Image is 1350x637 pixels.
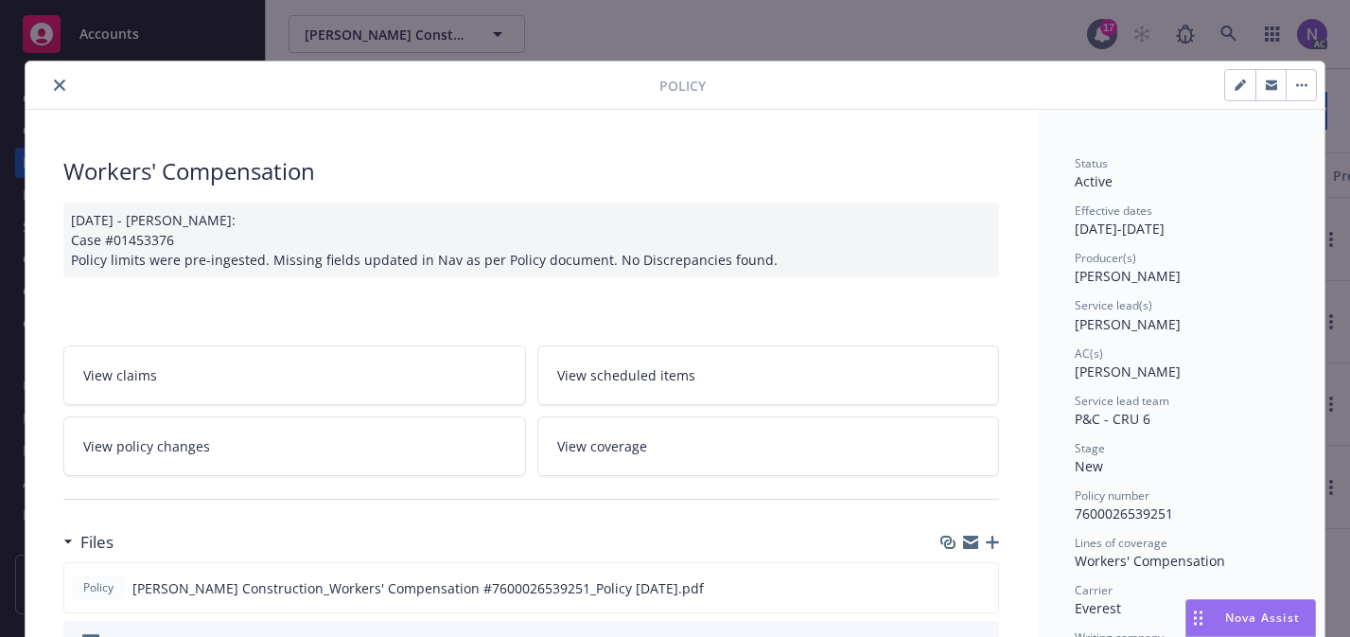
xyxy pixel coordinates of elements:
span: Effective dates [1075,203,1152,219]
span: Everest [1075,599,1121,617]
span: [PERSON_NAME] [1075,267,1181,285]
span: P&C - CRU 6 [1075,410,1150,428]
span: View policy changes [83,436,210,456]
span: Status [1075,155,1108,171]
a: View scheduled items [537,345,1000,405]
span: Policy number [1075,487,1149,504]
button: Nova Assist [1185,599,1316,637]
span: Active [1075,172,1113,190]
a: View claims [63,345,526,405]
div: [DATE] - [PERSON_NAME]: Case #01453376 Policy limits were pre-ingested. Missing fields updated in... [63,203,999,277]
h3: Files [80,530,114,555]
button: preview file [973,578,991,598]
button: download file [943,578,958,598]
span: Producer(s) [1075,250,1136,266]
span: View claims [83,365,157,385]
span: 7600026539251 [1075,504,1173,522]
a: View policy changes [63,416,526,476]
span: Lines of coverage [1075,535,1167,551]
span: Policy [79,579,117,596]
a: View coverage [537,416,1000,476]
span: Nova Assist [1225,610,1300,626]
div: [DATE] - [DATE] [1075,203,1287,239]
div: Drag to move [1186,600,1210,636]
button: close [48,74,71,97]
span: [PERSON_NAME] Construction_Workers' Compensation #7600026539251_Policy [DATE].pdf [132,578,704,598]
span: Policy [659,76,706,96]
span: Workers' Compensation [1075,552,1225,570]
span: View coverage [557,436,647,456]
div: Workers' Compensation [63,155,999,187]
span: [PERSON_NAME] [1075,363,1181,380]
span: AC(s) [1075,345,1103,362]
span: Service lead(s) [1075,297,1152,313]
span: Service lead team [1075,393,1169,409]
span: [PERSON_NAME] [1075,315,1181,333]
span: Stage [1075,440,1105,456]
span: New [1075,457,1103,475]
div: Files [63,530,114,555]
span: View scheduled items [557,365,695,385]
span: Carrier [1075,582,1113,598]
